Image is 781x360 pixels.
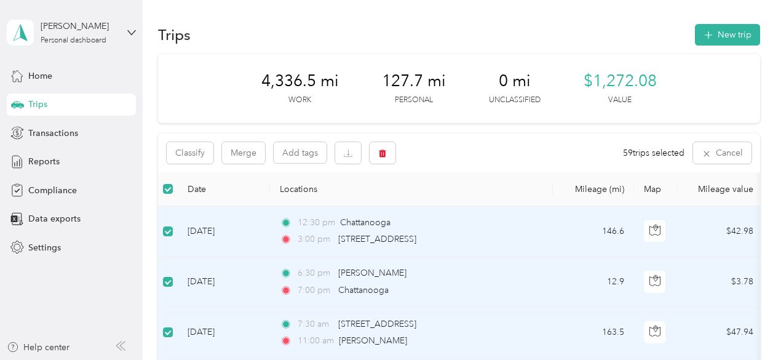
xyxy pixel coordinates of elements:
td: [DATE] [178,206,270,257]
th: Mileage (mi) [553,172,634,206]
span: Data exports [28,212,81,225]
button: Add tags [274,142,327,163]
button: Cancel [693,142,751,164]
h1: Trips [158,28,191,41]
span: 7:30 am [298,318,333,331]
span: Chattanooga [338,285,389,295]
span: Home [28,70,52,82]
p: Value [608,95,632,106]
td: [DATE] [178,257,270,307]
div: [PERSON_NAME] [41,20,117,33]
th: Mileage value [677,172,763,206]
span: 12:30 pm [298,216,335,230]
span: 7:00 pm [298,284,333,297]
span: Transactions [28,127,78,140]
p: Unclassified [489,95,541,106]
td: [DATE] [178,308,270,358]
span: 3:00 pm [298,233,333,246]
span: 127.7 mi [382,71,446,91]
span: [STREET_ADDRESS] [338,234,416,244]
td: $47.94 [677,308,763,358]
div: Personal dashboard [41,37,106,44]
span: Compliance [28,184,77,197]
span: Trips [28,98,47,111]
span: 11:00 am [298,334,334,348]
span: $1,272.08 [584,71,657,91]
span: 0 mi [499,71,531,91]
span: 4,336.5 mi [261,71,339,91]
span: [STREET_ADDRESS] [338,319,416,329]
span: Settings [28,241,61,254]
button: Merge [222,142,265,164]
p: Work [288,95,311,106]
button: New trip [695,24,760,46]
span: 59 trips selected [623,146,684,159]
th: Locations [270,172,553,206]
iframe: Everlance-gr Chat Button Frame [712,291,781,360]
button: Help center [7,341,69,354]
button: Classify [167,142,213,164]
td: $3.78 [677,257,763,307]
span: [PERSON_NAME] [338,268,406,278]
span: Reports [28,155,60,168]
span: [PERSON_NAME] [339,335,407,346]
td: $42.98 [677,206,763,257]
p: Personal [395,95,433,106]
td: 12.9 [553,257,634,307]
td: 146.6 [553,206,634,257]
span: 6:30 pm [298,266,333,280]
th: Date [178,172,270,206]
td: 163.5 [553,308,634,358]
th: Map [634,172,677,206]
span: Chattanooga [340,217,390,228]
